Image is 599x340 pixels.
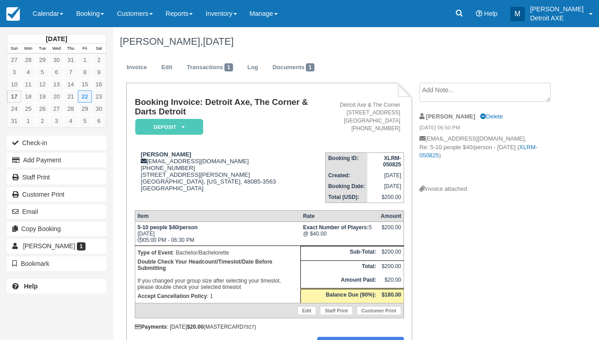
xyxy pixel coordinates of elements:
button: Check-in [7,136,106,150]
a: 6 [92,115,106,127]
button: Add Payment [7,153,106,167]
a: 1 [78,54,92,66]
strong: XLRM-050825 [383,155,401,168]
td: 5 @ $40.00 [301,222,379,246]
th: Created: [326,170,367,181]
th: Booking Date: [326,181,367,192]
b: Double Check Your Headcount/Timeslot/Date Before Submitting [138,259,272,271]
a: 26 [35,103,49,115]
a: 22 [78,90,92,103]
a: 15 [78,78,92,90]
a: 25 [21,103,35,115]
i: Help [476,10,482,17]
a: Deposit [135,118,200,135]
a: 13 [49,78,63,90]
a: 27 [49,103,63,115]
a: 31 [7,115,21,127]
span: 1 [77,242,86,250]
a: 19 [35,90,49,103]
a: 28 [64,103,78,115]
h1: Booking Invoice: Detroit Axe, The Corner & Darts Detroit [135,98,325,116]
a: Documents1 [266,59,321,76]
div: Invoice attached [419,185,556,194]
a: Staff Print [7,170,106,184]
a: 4 [64,115,78,127]
a: 12 [35,78,49,90]
div: $200.00 [380,224,401,238]
small: 7927 [243,324,254,330]
a: Edit [297,306,316,315]
span: Help [484,10,498,17]
button: Email [7,204,106,219]
strong: $20.00 [187,324,204,330]
a: 2 [92,54,106,66]
td: $200.00 [367,192,404,203]
strong: Type of Event [138,250,173,256]
a: 29 [78,103,92,115]
a: 3 [49,115,63,127]
p: If you changed your group size after selecting your timeslot, please double check your selected t... [138,257,298,292]
td: [DATE] [367,181,404,192]
a: Customer Print [7,187,106,202]
a: Customer Print [357,306,401,315]
a: 28 [21,54,35,66]
p: Detroit AXE [530,14,584,23]
th: Sub-Total: [301,246,379,260]
a: 3 [7,66,21,78]
div: M [510,7,525,21]
a: 5 [78,115,92,127]
span: 1 [224,63,233,71]
strong: [PERSON_NAME] [426,113,475,120]
a: Staff Print [320,306,353,315]
strong: Accept Cancellation Policy [138,293,207,299]
a: 24 [7,103,21,115]
a: Edit [155,59,179,76]
span: 1 [306,63,314,71]
a: Transactions1 [180,59,240,76]
a: Log [241,59,265,76]
a: 18 [21,90,35,103]
a: 14 [64,78,78,90]
a: 11 [21,78,35,90]
th: Sat [92,44,106,54]
p: [PERSON_NAME] [530,5,584,14]
strong: [PERSON_NAME] [141,151,191,158]
th: Fri [78,44,92,54]
a: 9 [92,66,106,78]
a: Help [7,279,106,293]
div: : [DATE] (MASTERCARD ) [135,324,404,330]
a: Delete [480,113,503,120]
a: 7 [64,66,78,78]
img: checkfront-main-nav-mini-logo.png [6,7,20,21]
span: [DATE] [203,36,233,47]
button: Copy Booking [7,222,106,236]
button: Bookmark [7,256,106,271]
a: 21 [64,90,78,103]
strong: $180.00 [381,292,401,298]
th: Tue [35,44,49,54]
span: [PERSON_NAME] [23,242,75,250]
td: [DATE] [367,170,404,181]
a: 27 [7,54,21,66]
a: 30 [49,54,63,66]
a: Invoice [120,59,154,76]
a: 5 [35,66,49,78]
th: Total (USD): [326,192,367,203]
td: $20.00 [378,274,404,289]
a: 2 [35,115,49,127]
h1: [PERSON_NAME], [120,36,556,47]
a: 10 [7,78,21,90]
strong: Exact Number of Players [303,224,369,231]
a: 4 [21,66,35,78]
th: Booking ID: [326,152,367,170]
td: $200.00 [378,246,404,260]
th: Total: [301,260,379,274]
em: [DATE] 06:50 PM [419,124,556,134]
a: 23 [92,90,106,103]
a: 6 [49,66,63,78]
a: 30 [92,103,106,115]
th: Thu [64,44,78,54]
a: 29 [35,54,49,66]
a: 31 [64,54,78,66]
td: [DATE] 05:00 PM - 06:30 PM [135,222,300,246]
